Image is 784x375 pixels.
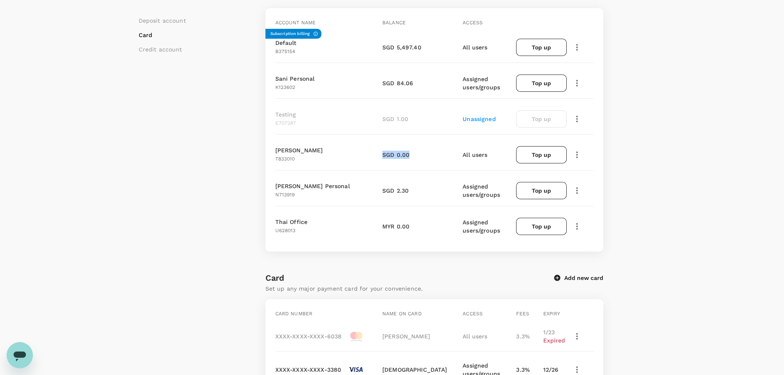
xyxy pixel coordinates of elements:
span: K123602 [275,84,295,90]
span: E707287 [275,120,296,126]
p: MYR 0.00 [382,222,409,231]
span: Fees [516,311,529,317]
button: Top up [516,39,566,56]
iframe: Button to launch messaging window, conversation in progress [7,342,33,368]
button: Top up [516,182,566,199]
p: Expired [543,336,567,345]
p: 3.3 % [516,332,540,340]
p: 3.3 % [516,366,540,374]
img: master [345,330,368,342]
span: Name on card [382,311,422,317]
button: Top up [516,146,566,163]
span: Assigned users/groups [463,183,500,198]
h6: Subscription billing [270,30,310,37]
p: SGD 0.00 [382,151,409,159]
p: SGD 2.30 [382,186,409,195]
button: Top up [516,75,566,92]
p: Thai Office [275,218,308,226]
p: SGD 1.00 [382,115,408,123]
span: N713919 [275,192,295,198]
span: All users [463,333,487,340]
span: T833010 [275,156,295,162]
p: SGD 84.06 [382,79,413,87]
p: XXXX-XXXX-XXXX-3380 [275,366,342,374]
li: Card [139,31,186,39]
p: [PERSON_NAME] [275,146,323,154]
p: 1 / 23 [543,328,567,336]
p: SGD 5,497.40 [382,43,421,51]
p: Default [275,39,297,47]
p: [PERSON_NAME] [382,332,459,340]
span: Expiry [543,311,561,317]
li: Deposit account [139,16,186,25]
span: Access [463,20,483,26]
p: 12 / 26 [543,366,567,374]
span: All users [463,151,487,158]
span: All users [463,44,487,51]
span: Unassigned [463,116,496,122]
li: Credit account [139,45,186,54]
p: [DEMOGRAPHIC_DATA] [382,366,459,374]
button: Add new card [554,274,603,282]
p: XXXX-XXXX-XXXX-6038 [275,332,342,340]
span: Assigned users/groups [463,76,500,91]
p: [PERSON_NAME] Personal [275,182,350,190]
span: Account name [275,20,316,26]
span: B375154 [275,49,295,54]
p: Sani Personal [275,75,315,83]
span: Access [463,311,483,317]
span: U628013 [275,228,296,233]
h6: Card [265,271,554,284]
span: Card number [275,311,313,317]
p: Set up any major payment card for your convenience. [265,284,554,293]
span: Balance [382,20,406,26]
button: Top up [516,218,566,235]
span: Assigned users/groups [463,219,500,234]
p: Testing [275,110,296,119]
